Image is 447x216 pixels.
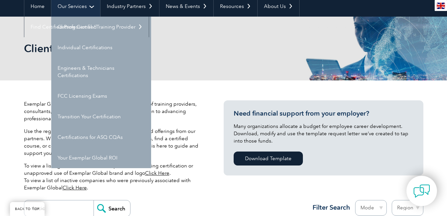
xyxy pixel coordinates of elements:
h3: Filter Search [309,203,350,212]
a: Transition Your Certification [51,106,151,127]
p: To view a listing of false claims of Exemplar Global training certification or unapproved use of ... [24,162,204,191]
a: Download Template [234,152,303,165]
a: BACK TO TOP [10,202,45,216]
a: Your Exemplar Global ROI [51,148,151,168]
a: Certifications for ASQ CQAs [51,127,151,148]
a: Find Certified Professional / Training Provider [24,17,149,37]
img: en [437,3,445,9]
p: Many organizations allocate a budget for employee career development. Download, modify and use th... [234,123,413,145]
a: Engineers & Technicians Certifications [51,58,151,86]
p: Exemplar Global proudly works with a global network of training providers, consultants, and organ... [24,100,204,122]
a: FCC Licensing Exams [51,86,151,106]
a: Click Here [63,185,87,191]
a: Click Here [145,170,169,176]
img: contact-chat.png [413,183,430,199]
h2: Client Register [24,43,304,54]
h3: Need financial support from your employer? [234,109,413,118]
a: Individual Certifications [51,37,151,58]
p: Use the register below to discover detailed profiles and offerings from our partners. Whether you... [24,128,204,157]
